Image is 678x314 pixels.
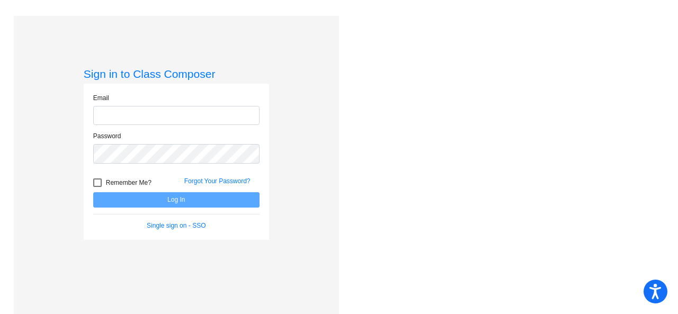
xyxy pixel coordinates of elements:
a: Single sign on - SSO [147,222,206,229]
label: Email [93,93,109,103]
span: Remember Me? [106,176,151,189]
label: Password [93,131,121,141]
h3: Sign in to Class Composer [84,67,269,80]
a: Forgot Your Password? [184,177,251,185]
button: Log In [93,192,260,208]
